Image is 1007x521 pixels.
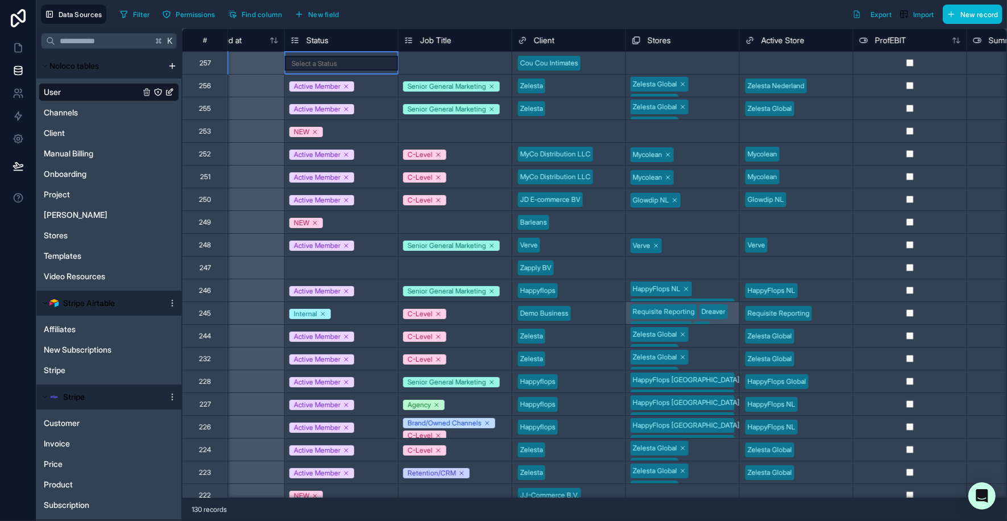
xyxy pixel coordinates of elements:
[294,332,341,342] div: Active Member
[633,369,667,379] div: Zelesta UK
[633,284,681,294] div: HappyFlops NL
[633,96,667,106] div: Zelesta UK
[633,346,667,357] div: Zelesta UK
[633,119,667,129] div: Zelesta UK
[633,415,740,425] div: HappyFlops [GEOGRAPHIC_DATA]
[748,331,792,341] div: Zelesta Global
[308,10,339,19] span: New field
[133,10,150,19] span: Filter
[520,331,543,341] div: Zelesta
[199,218,211,227] div: 249
[408,377,486,387] div: Senior General Marketing
[408,81,486,92] div: Senior General Marketing
[191,36,219,44] div: #
[408,241,486,251] div: Senior General Marketing
[294,241,341,251] div: Active Member
[748,104,792,114] div: Zelesta Global
[199,423,211,432] div: 226
[633,460,667,470] div: Zelesta UK
[41,5,106,24] button: Data Sources
[115,6,154,23] button: Filter
[520,172,591,182] div: MyCo Distribution LLC
[648,35,671,46] span: Stores
[294,104,341,114] div: Active Member
[534,35,554,46] span: Client
[748,195,784,205] div: Glowdip NL
[306,35,329,46] span: Status
[408,354,433,365] div: C-Level
[748,286,795,296] div: HappyFlops NL
[520,286,556,296] div: Happyflops
[408,172,433,183] div: C-Level
[633,392,740,402] div: HappyFlops [GEOGRAPHIC_DATA]
[748,354,792,364] div: Zelesta Global
[520,104,543,114] div: Zelesta
[748,240,765,250] div: Verve
[520,308,569,319] div: Demo Business
[633,437,740,448] div: HappyFlops [GEOGRAPHIC_DATA]
[633,420,740,431] div: HappyFlops [GEOGRAPHIC_DATA]
[520,377,556,387] div: Happyflops
[633,195,669,205] div: Glowdip NL
[199,491,211,500] div: 222
[294,377,341,387] div: Active Member
[408,332,433,342] div: C-Level
[633,150,662,160] div: Mycolean
[875,35,906,46] span: ProfEBIT
[748,308,810,319] div: Requisite Reporting
[224,6,286,23] button: Find column
[294,423,341,433] div: Active Member
[242,10,282,19] span: Find column
[294,150,341,160] div: Active Member
[294,468,341,478] div: Active Member
[199,241,211,250] div: 248
[520,149,591,159] div: MyCo Distribution LLC
[199,195,211,204] div: 250
[199,445,211,454] div: 224
[292,59,337,68] div: Select a Status
[158,6,223,23] a: Permissions
[192,505,227,514] span: 130 records
[633,79,677,89] div: Zelesta Global
[520,399,556,410] div: Happyflops
[520,240,538,250] div: Verve
[633,443,677,453] div: Zelesta Global
[199,104,211,113] div: 255
[943,5,1002,24] button: New record
[748,399,795,410] div: HappyFlops NL
[294,309,317,319] div: Internal
[199,354,211,363] div: 232
[896,5,938,24] button: Import
[408,445,433,456] div: C-Level
[633,329,677,340] div: Zelesta Global
[520,422,556,432] div: Happyflops
[520,468,543,478] div: Zelesta
[871,10,892,19] span: Export
[291,6,343,23] button: New field
[520,490,579,501] div: JJ-Commerce B.V.
[294,445,341,456] div: Active Member
[199,286,211,295] div: 246
[633,301,740,311] div: HappyFlops [GEOGRAPHIC_DATA]
[408,309,433,319] div: C-Level
[520,217,547,228] div: Barleans
[59,10,102,19] span: Data Sources
[633,398,740,408] div: HappyFlops [GEOGRAPHIC_DATA]
[199,309,211,318] div: 245
[199,81,211,90] div: 256
[520,354,543,364] div: Zelesta
[748,422,795,432] div: HappyFlops NL
[199,377,211,386] div: 228
[294,195,341,205] div: Active Member
[520,195,581,205] div: JD E-commerce BV
[633,102,677,112] div: Zelesta Global
[748,445,792,455] div: Zelesta Global
[633,352,677,362] div: Zelesta Global
[176,10,215,19] span: Permissions
[294,127,309,137] div: NEW
[748,468,792,478] div: Zelesta Global
[294,354,341,365] div: Active Member
[200,400,211,409] div: 227
[633,241,650,251] div: Verve
[748,172,777,182] div: Mycolean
